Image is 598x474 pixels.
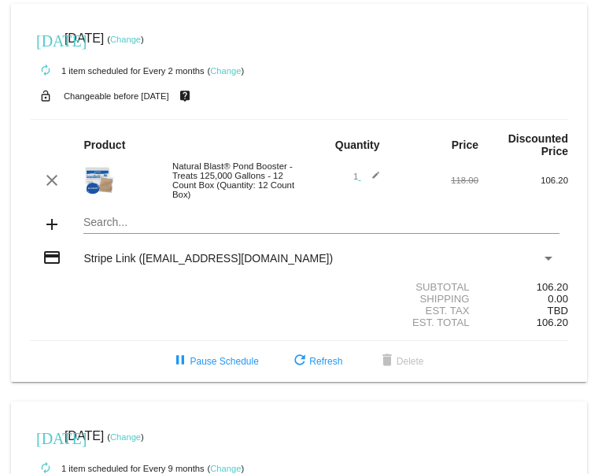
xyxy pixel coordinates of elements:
div: Est. Total [299,317,478,328]
img: NB-Group-Image2-New.jpg [83,164,115,195]
mat-icon: autorenew [36,61,55,80]
strong: Discounted Price [508,132,568,157]
span: 106.20 [537,317,568,328]
mat-select: Payment Method [83,252,556,265]
button: Pause Schedule [158,347,271,376]
strong: Price [452,139,478,151]
span: Stripe Link ([EMAIL_ADDRESS][DOMAIN_NAME]) [83,252,333,265]
div: 106.20 [478,176,568,185]
span: Delete [378,356,424,367]
span: 1 [353,172,380,181]
small: ( ) [207,66,244,76]
small: ( ) [107,35,144,44]
div: Shipping [299,293,478,305]
button: Delete [365,347,437,376]
small: ( ) [107,432,144,442]
div: 106.20 [478,281,568,293]
small: 1 item scheduled for Every 2 months [30,66,205,76]
div: Natural Blast® Pond Booster - Treats 125,000 Gallons - 12 Count Box (Quantity: 12 Count Box) [164,161,299,199]
small: 1 item scheduled for Every 9 months [30,464,205,473]
strong: Quantity [335,139,380,151]
a: Change [110,35,141,44]
mat-icon: delete [378,352,397,371]
div: Est. Tax [299,305,478,317]
div: Subtotal [299,281,478,293]
mat-icon: credit_card [42,248,61,267]
mat-icon: clear [42,171,61,190]
small: ( ) [207,464,244,473]
mat-icon: edit [361,171,380,190]
mat-icon: [DATE] [36,428,55,446]
a: Change [110,432,141,442]
a: Change [210,66,241,76]
strong: Product [83,139,125,151]
small: Changeable before [DATE] [64,91,169,101]
mat-icon: live_help [175,86,194,106]
span: 0.00 [548,293,568,305]
div: 118.00 [389,176,478,185]
mat-icon: refresh [290,352,309,371]
mat-icon: pause [171,352,190,371]
mat-icon: lock_open [36,86,55,106]
mat-icon: add [42,215,61,234]
mat-icon: [DATE] [36,30,55,49]
span: Refresh [290,356,342,367]
button: Refresh [278,347,355,376]
span: Pause Schedule [171,356,258,367]
a: Change [210,464,241,473]
span: TBD [548,305,568,317]
input: Search... [83,217,559,229]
